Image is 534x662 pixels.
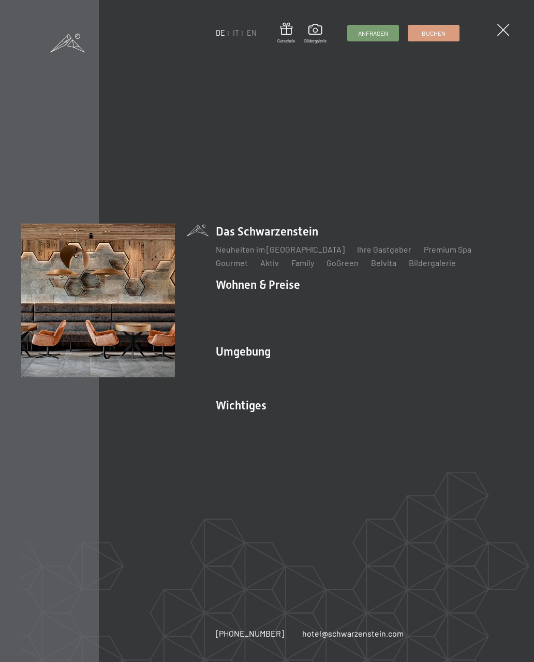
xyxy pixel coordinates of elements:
a: [PHONE_NUMBER] [216,628,284,639]
a: Buchen [408,25,459,41]
span: Bildergalerie [304,38,327,44]
a: Anfragen [348,25,398,41]
a: IT [233,28,239,37]
a: hotel@schwarzenstein.com [302,628,404,639]
img: Wellnesshotels - Bar - Spieltische - Kinderunterhaltung [21,224,175,377]
a: DE [216,28,225,37]
a: Family [291,258,314,268]
a: Premium Spa [424,244,471,254]
a: Aktiv [260,258,279,268]
span: [PHONE_NUMBER] [216,628,284,638]
a: Bildergalerie [304,24,327,43]
span: Anfragen [358,29,388,38]
a: GoGreen [327,258,359,268]
span: Gutschein [277,38,295,44]
a: Bildergalerie [409,258,456,268]
a: Gourmet [216,258,248,268]
a: Neuheiten im [GEOGRAPHIC_DATA] [216,244,345,254]
a: Ihre Gastgeber [357,244,411,254]
a: Belvita [371,258,396,268]
a: Gutschein [277,23,295,44]
span: Buchen [422,29,446,38]
a: EN [247,28,257,37]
